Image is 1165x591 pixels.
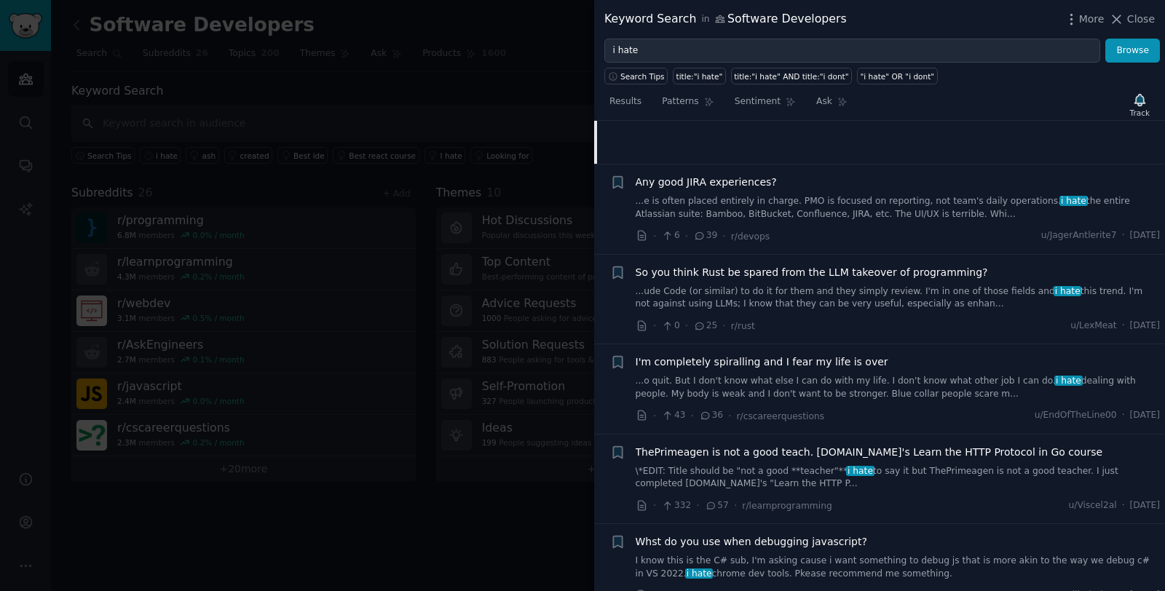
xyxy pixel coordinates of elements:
button: More [1064,12,1105,27]
span: · [722,318,725,333]
span: 0 [661,320,679,333]
span: u/Viscel2al [1068,499,1116,512]
span: i hate [846,466,874,476]
span: 43 [661,409,685,422]
button: Track [1125,90,1155,120]
span: r/rust [731,321,755,331]
span: Close [1127,12,1155,27]
a: title:"i hate" AND title:"i dont" [731,68,852,84]
span: · [734,498,737,513]
span: · [722,229,725,244]
span: i hate [1054,376,1082,386]
span: More [1079,12,1105,27]
span: 332 [661,499,691,512]
span: [DATE] [1130,499,1160,512]
button: Search Tips [604,68,668,84]
span: r/learnprogramming [742,501,832,511]
span: Search Tips [620,71,665,82]
span: i hate [1059,196,1087,206]
span: 57 [705,499,729,512]
div: title:"i hate" AND title:"i dont" [734,71,848,82]
span: [DATE] [1130,229,1160,242]
span: · [1122,499,1125,512]
a: So you think Rust be spared from the LLM takeover of programming? [636,265,988,280]
span: · [1122,409,1125,422]
a: Ask [811,90,853,120]
span: · [1122,229,1125,242]
span: · [685,229,688,244]
span: · [691,408,694,424]
a: Sentiment [730,90,801,120]
span: u/EndOfTheLine00 [1035,409,1117,422]
span: u/LexMeat [1070,320,1117,333]
div: Keyword Search Software Developers [604,10,847,28]
a: title:"i hate" [673,68,726,84]
button: Close [1109,12,1155,27]
a: ...ude Code (or similar) to do it for them and they simply review. I'm in one of those fields and... [636,285,1161,311]
a: "i hate" OR "i dont" [857,68,938,84]
input: Try a keyword related to your business [604,39,1100,63]
div: "i hate" OR "i dont" [861,71,935,82]
span: u/JagerAntlerite7 [1041,229,1117,242]
span: · [696,498,699,513]
span: i hate [685,568,713,579]
span: Patterns [662,95,698,108]
a: I know this is the C# sub, I'm asking cause i want something to debug js that is more akin to the... [636,555,1161,580]
span: 6 [661,229,679,242]
span: · [653,229,656,244]
span: Results [609,95,641,108]
a: I'm completely spiralling and I fear my life is over [636,354,888,370]
span: · [1122,320,1125,333]
a: \*EDIT: Title should be "not a good **teacher"**i hateto say it but ThePrimeagen is not a good te... [636,465,1161,491]
span: · [653,498,656,513]
span: · [653,318,656,333]
span: Ask [816,95,832,108]
div: Track [1130,108,1150,118]
span: · [728,408,731,424]
span: · [653,408,656,424]
span: · [685,318,688,333]
a: Whst do you use when debugging javascript? [636,534,867,550]
span: 36 [699,409,723,422]
a: ThePrimeagen‬ is not a good teach. [DOMAIN_NAME]'s Learn the HTTP Protocol in Go course [636,445,1103,460]
span: 39 [693,229,717,242]
span: 25 [693,320,717,333]
a: ...o quit. But I don't know what else I can do with my life. I don't know what other job I can do... [636,375,1161,400]
span: Sentiment [735,95,781,108]
span: [DATE] [1130,320,1160,333]
span: in [701,13,709,26]
a: Results [604,90,647,120]
span: r/devops [731,231,770,242]
div: title:"i hate" [676,71,723,82]
button: Browse [1105,39,1160,63]
span: [DATE] [1130,409,1160,422]
a: ...e is often placed entirely in charge. PMO is focused on reporting, not team's daily operations... [636,195,1161,221]
span: r/cscareerquestions [737,411,825,421]
span: i hate [1054,286,1081,296]
a: Any good JIRA experiences? [636,175,777,190]
a: Patterns [657,90,719,120]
